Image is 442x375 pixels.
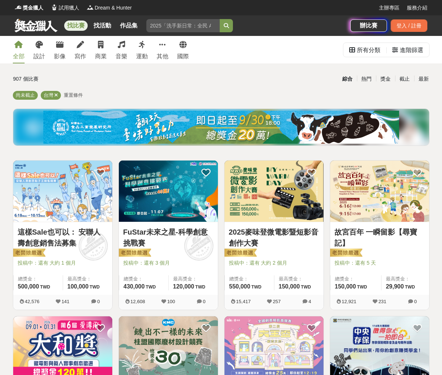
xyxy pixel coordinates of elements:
div: 其他 [157,52,168,61]
span: 4 [308,299,311,304]
a: 設計 [33,36,45,63]
span: 重置條件 [64,92,83,98]
span: 總獎金： [229,275,270,283]
span: 100 [167,299,175,304]
a: 全部 [13,36,25,63]
div: 登入 / 註冊 [391,19,427,32]
div: 最新 [414,73,433,85]
div: 熱門 [357,73,376,85]
span: 最高獎金： [173,275,213,283]
span: 最高獎金： [279,275,319,283]
img: Cover Image [13,161,112,222]
span: 投稿中：還有 3 個月 [123,259,213,267]
span: 29,900 [386,283,404,290]
img: Logo [87,4,94,11]
div: 所有分類 [357,43,380,58]
span: 投稿中：還有 大約 1 個月 [18,259,108,267]
span: 總獎金： [18,275,58,283]
a: 這樣Sale也可以： 安聯人壽創意銷售法募集 [18,227,108,249]
span: 0 [414,299,417,304]
span: TWD [251,284,261,290]
a: FuStar未來之星-科學創意挑戰賽 [123,227,213,249]
span: TWD [195,284,205,290]
span: 台灣 [44,92,53,98]
img: Logo [51,4,58,11]
div: 進階篩選 [400,43,423,58]
span: 231 [379,299,387,304]
a: 找活動 [91,21,114,31]
span: 430,000 [124,283,145,290]
span: TWD [40,284,50,290]
span: 獎金獵人 [23,4,43,12]
span: 最高獎金： [386,275,425,283]
span: 0 [97,299,100,304]
input: 2025「洗手新日常：全民 ALL IN」洗手歌全台徵選 [146,19,220,32]
div: 設計 [33,52,45,61]
span: TWD [301,284,311,290]
a: 寫作 [74,36,86,63]
div: 運動 [136,52,148,61]
span: 550,000 [229,283,251,290]
a: 商業 [95,36,107,63]
span: 0 [203,299,205,304]
span: TWD [90,284,99,290]
div: 全部 [13,52,25,61]
img: Cover Image [119,161,218,222]
a: 國際 [177,36,189,63]
div: 獎金 [376,73,395,85]
span: 150,000 [279,283,300,290]
a: 服務介紹 [407,4,427,12]
img: ea6d37ea-8c75-4c97-b408-685919e50f13.jpg [43,111,399,144]
span: 141 [62,299,70,304]
span: 最高獎金： [67,275,108,283]
a: LogoDream & Hunter [87,4,132,12]
span: 120,000 [173,283,194,290]
a: Cover Image [224,161,324,222]
a: 找比賽 [64,21,88,31]
a: 故宮百年 一瞬留影【尋寶記】 [335,227,425,249]
a: 其他 [157,36,168,63]
span: 42,576 [25,299,40,304]
span: TWD [146,284,156,290]
span: 尚未截止 [16,92,35,98]
a: 辦比賽 [350,19,387,32]
img: 老闆娘嚴選 [12,248,45,258]
a: 影像 [54,36,66,63]
span: 試用獵人 [59,4,79,12]
img: 老闆娘嚴選 [329,248,362,258]
div: 國際 [177,52,189,61]
a: 作品集 [117,21,140,31]
span: TWD [405,284,415,290]
span: TWD [357,284,367,290]
div: 截止 [395,73,414,85]
a: 運動 [136,36,148,63]
div: 音樂 [116,52,127,61]
span: 總獎金： [335,275,377,283]
span: 總獎金： [124,275,164,283]
span: 150,000 [335,283,356,290]
span: 12,608 [131,299,145,304]
div: 907 個比賽 [13,73,151,85]
img: Cover Image [330,161,429,222]
span: 15,417 [236,299,251,304]
img: 老闆娘嚴選 [117,248,151,258]
span: 投稿中：還有 5 天 [335,259,425,267]
div: 影像 [54,52,66,61]
a: Logo試用獵人 [51,4,79,12]
a: Logo獎金獵人 [15,4,43,12]
a: 主辦專區 [379,4,399,12]
div: 商業 [95,52,107,61]
span: 投稿中：還有 大約 2 個月 [229,259,319,267]
span: 12,921 [342,299,357,304]
span: 257 [273,299,281,304]
span: 100,000 [67,283,89,290]
img: Logo [15,4,22,11]
div: 寫作 [74,52,86,61]
span: Dream & Hunter [95,4,132,12]
span: 500,000 [18,283,39,290]
a: 2025麥味登微電影暨短影音創作大賽 [229,227,319,249]
img: 老闆娘嚴選 [223,248,257,258]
